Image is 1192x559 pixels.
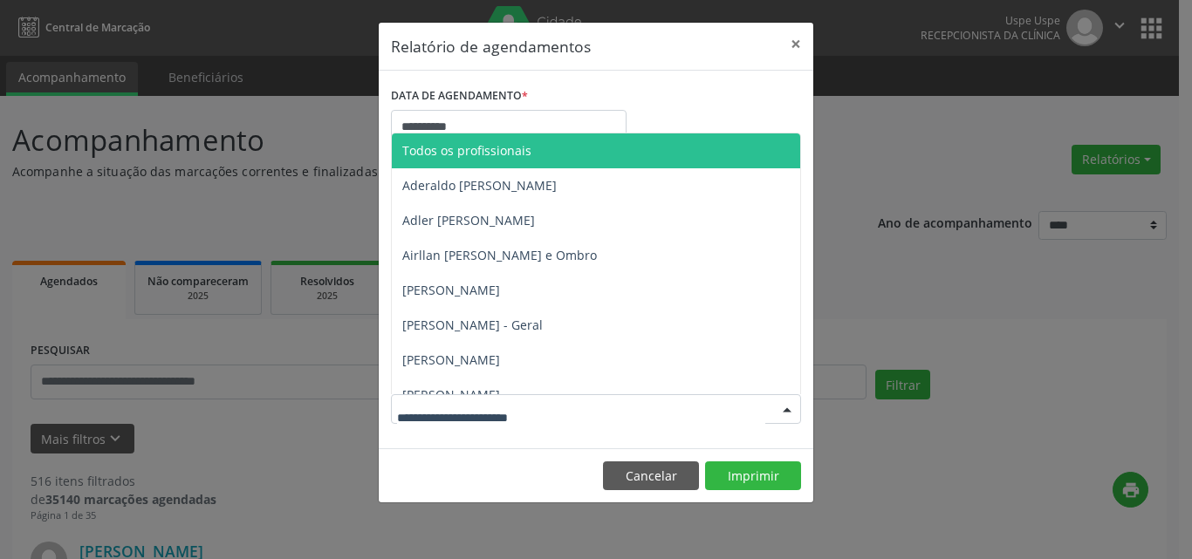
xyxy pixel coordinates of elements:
[402,317,543,333] span: [PERSON_NAME] - Geral
[402,142,531,159] span: Todos os profissionais
[778,23,813,65] button: Close
[603,461,699,491] button: Cancelar
[391,83,528,110] label: DATA DE AGENDAMENTO
[402,282,500,298] span: [PERSON_NAME]
[402,247,597,263] span: Airllan [PERSON_NAME] e Ombro
[402,351,500,368] span: [PERSON_NAME]
[402,177,557,194] span: Aderaldo [PERSON_NAME]
[402,386,500,403] span: [PERSON_NAME]
[402,212,535,228] span: Adler [PERSON_NAME]
[391,35,591,58] h5: Relatório de agendamentos
[705,461,801,491] button: Imprimir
